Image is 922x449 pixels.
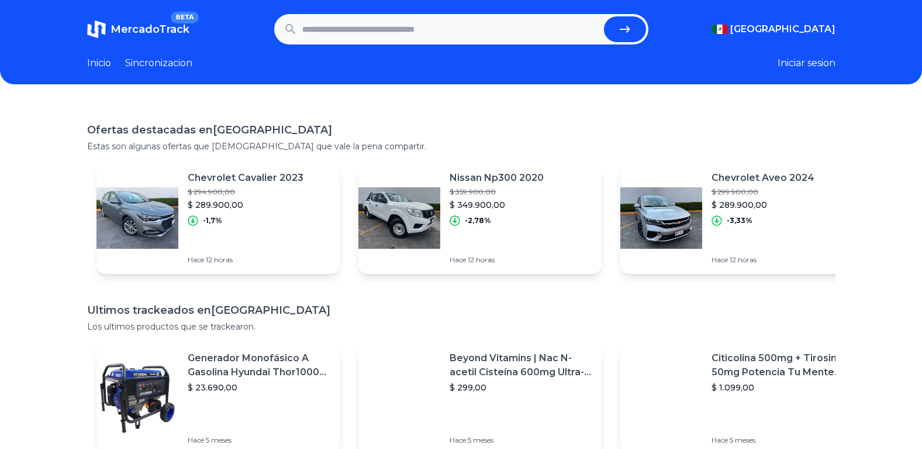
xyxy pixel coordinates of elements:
a: Featured imageNissan Np300 2020$ 359.900,00$ 349.900,00-2,78%Hace 12 horas [358,162,602,274]
a: Featured imageChevrolet Aveo 2024$ 299.900,00$ 289.900,00-3,33%Hace 12 horas [620,162,864,274]
p: Hace 5 meses [712,436,854,445]
p: $ 289.900,00 [188,199,303,211]
img: Featured image [358,357,440,439]
span: MercadoTrack [110,23,189,36]
p: $ 299,00 [450,382,592,393]
p: Los ultimos productos que se trackearon. [87,321,835,333]
p: Hace 12 horas [712,255,814,265]
p: Estas son algunas ofertas que [DEMOGRAPHIC_DATA] que vale la pena compartir. [87,140,835,152]
p: Generador Monofásico A Gasolina Hyundai Thor10000 P 11.5 Kw [188,351,330,379]
p: Hace 5 meses [188,436,330,445]
h1: Ultimos trackeados en [GEOGRAPHIC_DATA] [87,302,835,318]
p: $ 1.099,00 [712,382,854,393]
p: Chevrolet Aveo 2024 [712,171,814,185]
span: [GEOGRAPHIC_DATA] [730,22,835,36]
img: Mexico [712,25,728,34]
p: Nissan Np300 2020 [450,171,544,185]
a: Inicio [87,56,111,70]
p: -1,7% [203,216,222,225]
p: $ 349.900,00 [450,199,544,211]
p: Hace 12 horas [450,255,544,265]
button: [GEOGRAPHIC_DATA] [712,22,835,36]
a: Featured imageChevrolet Cavalier 2023$ 294.900,00$ 289.900,00-1,7%Hace 12 horas [96,162,340,274]
img: MercadoTrack [87,20,106,39]
img: Featured image [620,177,702,259]
p: $ 299.900,00 [712,187,814,197]
a: Sincronizacion [125,56,192,70]
h1: Ofertas destacadas en [GEOGRAPHIC_DATA] [87,122,835,138]
p: -2,78% [465,216,491,225]
img: Featured image [620,357,702,439]
p: $ 289.900,00 [712,199,814,211]
p: $ 359.900,00 [450,187,544,197]
p: Hace 5 meses [450,436,592,445]
p: Beyond Vitamins | Nac N-acetil Cisteína 600mg Ultra-premium Con Inulina De Agave (prebiótico Natu... [450,351,592,379]
p: Hace 12 horas [188,255,303,265]
a: MercadoTrackBETA [87,20,189,39]
img: Featured image [96,177,178,259]
p: $ 23.690,00 [188,382,330,393]
p: Citicolina 500mg + Tirosina 50mg Potencia Tu Mente (120caps) Sabor Sin Sabor [712,351,854,379]
button: Iniciar sesion [778,56,835,70]
img: Featured image [96,357,178,439]
p: -3,33% [727,216,752,225]
p: Chevrolet Cavalier 2023 [188,171,303,185]
img: Featured image [358,177,440,259]
span: BETA [171,12,198,23]
p: $ 294.900,00 [188,187,303,197]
